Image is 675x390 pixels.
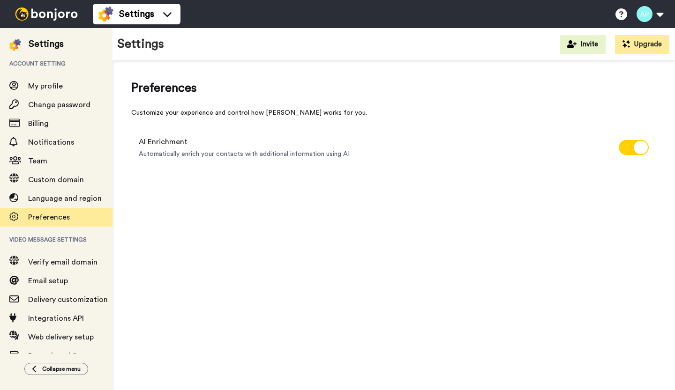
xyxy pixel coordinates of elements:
img: settings-colored.svg [9,39,21,51]
span: Change password [28,101,90,109]
span: Custom domain [28,176,84,184]
h1: Settings [117,37,164,51]
img: settings-colored.svg [98,7,113,22]
span: Collapse menu [42,365,81,373]
img: bj-logo-header-white.svg [11,7,82,21]
span: Web delivery setup [28,333,94,341]
span: Integrations API [28,315,84,322]
span: Resend workflow [28,352,88,360]
span: Delivery customization [28,296,108,303]
div: Customize your experience and control how [PERSON_NAME] works for you. [131,108,656,118]
span: Team [28,157,47,165]
span: Preferences [131,80,656,97]
div: Settings [29,37,64,51]
span: Settings [119,7,154,21]
button: Collapse menu [24,363,88,375]
span: My profile [28,82,63,90]
span: Billing [28,120,49,127]
button: Invite [560,35,606,54]
span: Email setup [28,277,68,285]
span: Verify email domain [28,258,97,266]
span: Notifications [28,139,74,146]
span: AI Enrichment [139,136,350,147]
button: Upgrade [615,35,669,54]
span: Preferences [28,213,70,221]
span: Language and region [28,195,102,202]
span: Automatically enrich your contacts with additional information using AI [139,149,350,159]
